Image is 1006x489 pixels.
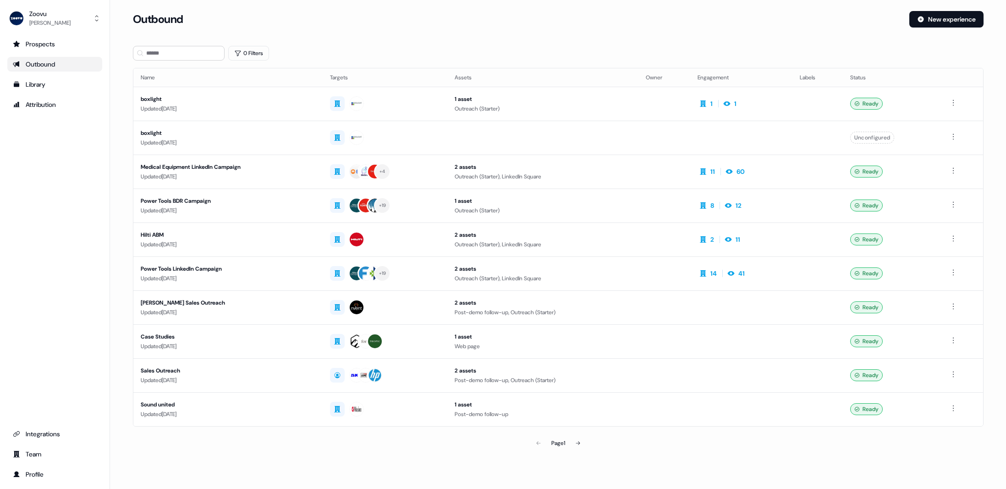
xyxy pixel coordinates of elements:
span: Ready [863,371,879,380]
div: 1 [710,99,713,108]
div: 11 [710,167,715,176]
span: Ready [863,99,879,108]
div: Updated [DATE] [141,240,316,249]
span: Ready [863,201,879,210]
div: Updated [DATE] [141,342,316,351]
div: 8 [710,201,714,210]
div: 2 assets [455,264,631,273]
div: 2 assets [455,230,631,239]
span: Ready [863,303,879,312]
div: 1 asset [455,400,631,409]
span: Unconfigured [854,133,891,142]
a: Go to templates [7,77,102,92]
span: Ready [863,269,879,278]
div: Outbound [13,60,97,69]
div: + 4 [379,167,385,176]
div: boxlight [141,94,316,104]
button: Zoovu[PERSON_NAME] [7,7,102,29]
div: Updated [DATE] [141,172,316,181]
div: Sales Outreach [141,366,316,375]
a: Go to team [7,447,102,461]
h3: Outbound [133,12,183,26]
div: Updated [DATE] [141,274,316,283]
div: boxlight [141,128,316,138]
th: Owner [638,68,690,87]
div: Updated [DATE] [141,138,316,147]
div: Updated [DATE] [141,410,316,419]
div: 12 [736,201,742,210]
div: Outreach (Starter) [455,206,631,215]
div: Web page [455,342,631,351]
div: Power Tools LinkedIn Campaign [141,264,316,273]
button: New experience [909,11,984,28]
th: Status [843,68,940,87]
div: Case Studies [141,332,316,341]
div: Team [13,450,97,459]
div: 2 assets [455,162,631,172]
div: Hilti ABM [141,230,316,239]
div: 1 [734,99,737,108]
div: Prospects [13,39,97,49]
div: Updated [DATE] [141,104,316,113]
a: Go to attribution [7,97,102,112]
div: + 19 [379,269,386,278]
div: Updated [DATE] [141,376,316,385]
div: 14 [710,269,717,278]
th: Assets [447,68,638,87]
div: 2 assets [455,298,631,307]
div: Zoovu [29,9,71,18]
button: 0 Filters [228,46,269,61]
span: Ready [863,167,879,176]
div: 2 [710,235,714,244]
div: Outreach (Starter), LinkedIn Square [455,172,631,181]
div: Integrations [13,429,97,439]
div: Outreach (Starter), LinkedIn Square [455,274,631,283]
span: Ready [863,235,879,244]
a: Go to prospects [7,37,102,51]
th: Targets [323,68,447,87]
div: Profile [13,470,97,479]
div: Medical Equipment LinkedIn Campaign [141,162,316,172]
div: Page 1 [551,439,565,448]
th: Engagement [690,68,793,87]
div: 41 [738,269,745,278]
div: Power Tools BDR Campaign [141,196,316,206]
div: Post-demo follow-up [455,410,631,419]
a: Go to profile [7,467,102,482]
div: 1 asset [455,94,631,104]
div: 60 [737,167,745,176]
th: Labels [792,68,842,87]
div: Post-demo follow-up, Outreach (Starter) [455,376,631,385]
div: 1 asset [455,196,631,206]
div: Outreach (Starter) [455,104,631,113]
span: Ready [863,337,879,346]
div: Sound united [141,400,316,409]
div: Attribution [13,100,97,109]
div: + 19 [379,201,386,210]
div: Updated [DATE] [141,206,316,215]
div: [PERSON_NAME] Sales Outreach [141,298,316,307]
th: Name [133,68,323,87]
a: Go to integrations [7,427,102,441]
span: Ready [863,405,879,414]
div: 11 [736,235,740,244]
div: 2 assets [455,366,631,375]
div: Post-demo follow-up, Outreach (Starter) [455,308,631,317]
div: Library [13,80,97,89]
div: 1 asset [455,332,631,341]
div: [PERSON_NAME] [29,18,71,28]
div: Outreach (Starter), LinkedIn Square [455,240,631,249]
a: Go to outbound experience [7,57,102,72]
div: Updated [DATE] [141,308,316,317]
